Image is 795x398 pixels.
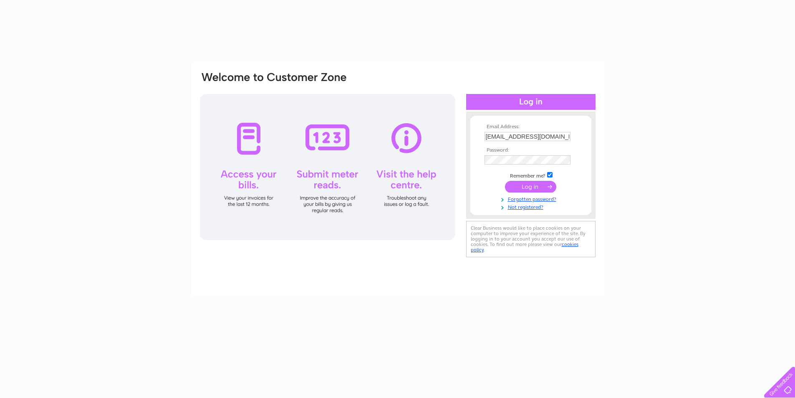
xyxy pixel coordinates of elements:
[505,181,556,193] input: Submit
[485,195,579,203] a: Forgotten password?
[482,171,579,179] td: Remember me?
[485,203,579,210] a: Not registered?
[471,241,578,253] a: cookies policy
[482,124,579,130] th: Email Address:
[466,221,596,257] div: Clear Business would like to place cookies on your computer to improve your experience of the sit...
[482,147,579,153] th: Password:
